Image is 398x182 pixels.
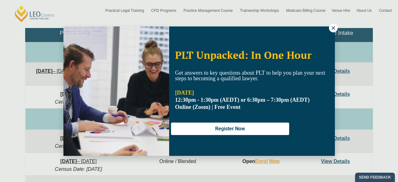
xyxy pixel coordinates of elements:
img: Woman in yellow blouse holding folders looking to the right and smiling [63,26,169,156]
strong: [DATE] [175,90,194,96]
span: Online (Zoom) | Free Event [175,104,241,110]
span: PLT Unpacked: In One Hour [175,48,312,62]
span: Get answers to key questions about PLT to help you plan your next steps to becoming a qualified l... [175,70,325,82]
strong: 12:30pm - 1:30pm (AEDT) or 6:30pm – 7:30pm (AEDT) [175,97,310,103]
button: Close [329,24,338,32]
button: Register Now [171,123,289,135]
